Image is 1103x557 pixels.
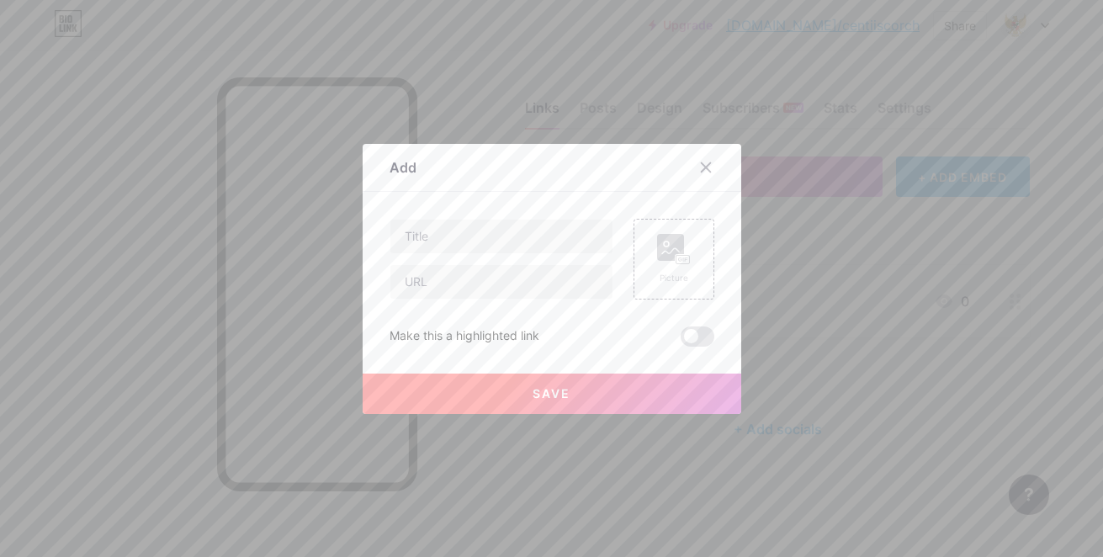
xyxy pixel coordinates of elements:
input: URL [390,265,612,299]
span: Save [533,386,570,401]
div: Picture [657,272,691,284]
div: Make this a highlighted link [390,326,539,347]
button: Save [363,374,741,414]
div: Add [390,157,416,178]
input: Title [390,220,612,253]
